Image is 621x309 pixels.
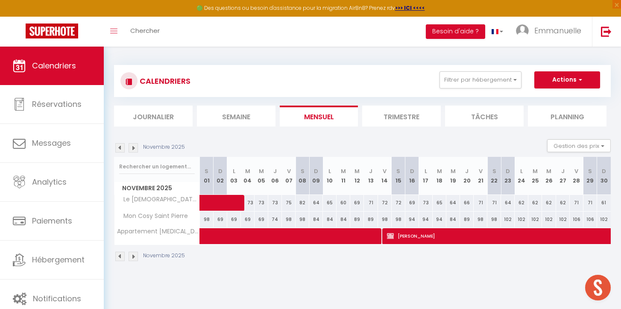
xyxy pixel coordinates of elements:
[350,212,364,227] div: 89
[487,195,501,211] div: 71
[445,106,524,127] li: Tâches
[116,228,201,235] span: Appartement [MEDICAL_DATA] en bord de mer à [GEOGRAPHIC_DATA]
[337,195,350,211] div: 60
[542,157,556,195] th: 26
[561,167,565,175] abbr: J
[405,157,419,195] th: 16
[255,212,268,227] div: 69
[602,167,606,175] abbr: D
[479,167,483,175] abbr: V
[515,195,528,211] div: 62
[392,157,405,195] th: 15
[474,212,487,227] div: 98
[268,195,282,211] div: 73
[446,212,460,227] div: 84
[574,167,578,175] abbr: V
[419,157,433,195] th: 17
[474,157,487,195] th: 21
[405,195,419,211] div: 69
[32,215,72,226] span: Paiements
[570,212,583,227] div: 106
[556,157,570,195] th: 27
[405,212,419,227] div: 94
[446,195,460,211] div: 64
[364,157,378,195] th: 13
[583,157,597,195] th: 29
[465,167,469,175] abbr: J
[214,157,227,195] th: 02
[425,167,427,175] abbr: L
[282,157,296,195] th: 07
[143,143,185,151] p: Novembre 2025
[378,212,392,227] div: 98
[395,4,425,12] a: >>> ICI <<<<
[116,212,190,221] span: Mon Cosy Saint Pierre
[32,138,71,148] span: Messages
[32,177,67,187] span: Analytics
[451,167,456,175] abbr: M
[583,212,597,227] div: 106
[510,17,592,47] a: ... Emmanuelle
[369,167,372,175] abbr: J
[354,167,360,175] abbr: M
[383,167,387,175] abbr: V
[547,139,611,152] button: Gestion des prix
[601,26,612,37] img: logout
[280,106,358,127] li: Mensuel
[419,195,433,211] div: 73
[32,254,85,265] span: Hébergement
[474,195,487,211] div: 71
[32,99,82,109] span: Réservations
[378,195,392,211] div: 72
[143,252,185,260] p: Novembre 2025
[241,157,255,195] th: 04
[33,293,81,304] span: Notifications
[309,212,323,227] div: 84
[528,212,542,227] div: 102
[487,157,501,195] th: 22
[268,157,282,195] th: 06
[301,167,305,175] abbr: S
[585,275,611,300] div: Ouvrir le chat
[528,106,606,127] li: Planning
[542,212,556,227] div: 102
[534,25,581,36] span: Emmanuelle
[255,157,268,195] th: 05
[588,167,592,175] abbr: S
[116,195,201,204] span: Le [DEMOGRAPHIC_DATA] Urbain
[437,167,442,175] abbr: M
[528,195,542,211] div: 62
[570,157,583,195] th: 28
[287,167,291,175] abbr: V
[583,195,597,211] div: 71
[506,167,510,175] abbr: D
[533,167,538,175] abbr: M
[114,106,193,127] li: Journalier
[528,157,542,195] th: 25
[410,167,414,175] abbr: D
[119,159,195,174] input: Rechercher un logement...
[296,157,309,195] th: 08
[341,167,346,175] abbr: M
[350,195,364,211] div: 69
[516,24,529,37] img: ...
[32,60,76,71] span: Calendriers
[130,26,160,35] span: Chercher
[460,195,474,211] div: 66
[323,195,337,211] div: 65
[570,195,583,211] div: 71
[337,157,350,195] th: 11
[460,157,474,195] th: 20
[200,157,214,195] th: 01
[597,157,611,195] th: 30
[138,71,190,91] h3: CALENDRIERS
[396,167,400,175] abbr: S
[323,212,337,227] div: 84
[556,195,570,211] div: 62
[296,212,309,227] div: 98
[26,24,78,38] img: Super Booking
[323,157,337,195] th: 10
[392,195,405,211] div: 72
[515,212,528,227] div: 102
